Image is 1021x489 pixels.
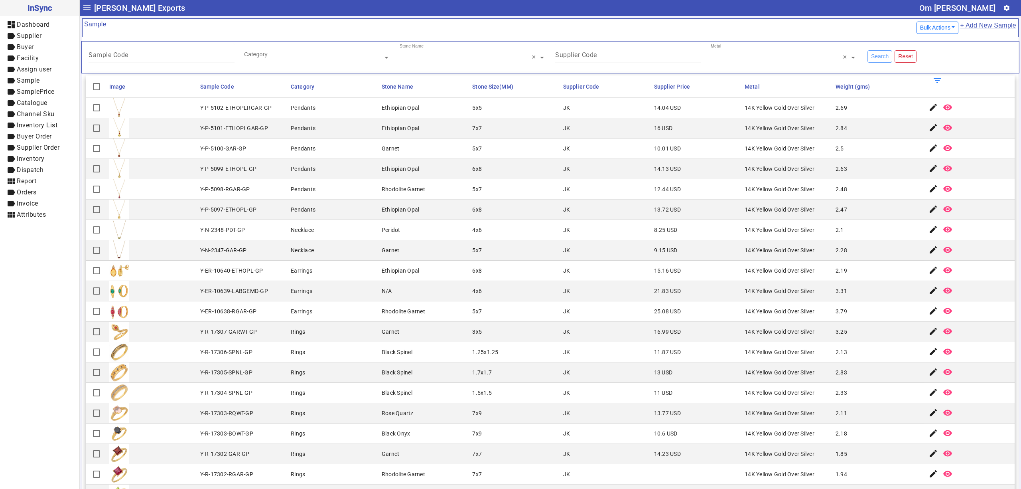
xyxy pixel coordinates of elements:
[928,225,938,234] mat-icon: edit
[200,267,263,275] div: Y-ER-10640-ETHOPL-GP
[943,327,952,336] mat-icon: remove_red_eye
[382,185,425,193] div: Rhodolite Garnet
[109,362,129,382] img: 0b0bda9f-2f8b-4e2b-996c-b9da8d251e99
[943,103,952,112] mat-icon: remove_red_eye
[563,124,570,132] div: JK
[400,43,424,49] div: Stone Name
[654,267,681,275] div: 15.16 USD
[6,143,16,152] mat-icon: label
[917,22,959,34] button: Bulk Actions
[109,118,129,138] img: 2ff963f6-566d-4e0c-b3bd-01b94603f1e3
[17,32,41,40] span: Supplier
[836,348,847,356] div: 2.13
[6,121,16,130] mat-icon: label
[928,367,938,377] mat-icon: edit
[109,424,129,443] img: b9386902-3586-4489-ac56-5e742906d983
[745,246,814,254] div: 14K Yellow Gold Over Silver
[200,328,257,336] div: Y-R-17307-GARWT-GP
[200,83,234,90] span: Sample Code
[291,328,305,336] div: Rings
[200,389,252,397] div: Y-R-17304-SPNL-GP
[109,200,129,220] img: da1aa70f-d51f-4234-b485-c43c063ce0c5
[6,2,73,14] span: InSync
[291,389,305,397] div: Rings
[382,165,420,173] div: Ethiopian Opal
[928,103,938,112] mat-icon: edit
[928,286,938,295] mat-icon: edit
[836,226,844,234] div: 2.1
[654,83,690,90] span: Supplier Price
[836,368,847,376] div: 2.83
[17,54,39,62] span: Facility
[928,347,938,356] mat-icon: edit
[6,76,16,85] mat-icon: label
[200,430,253,438] div: Y-R-17303-BOWT-GP
[6,20,16,30] mat-icon: dashboard
[382,246,400,254] div: Garnet
[382,368,412,376] div: Black Spinel
[943,184,952,194] mat-icon: remove_red_eye
[6,176,16,186] mat-icon: view_module
[563,206,570,214] div: JK
[291,348,305,356] div: Rings
[563,267,570,275] div: JK
[932,75,942,85] mat-icon: filter_list
[109,98,129,118] img: 6878f7aa-786f-4e1b-b026-618adee70b84
[291,104,315,112] div: Pendants
[928,123,938,133] mat-icon: edit
[200,287,268,295] div: Y-ER-10639-LABGEMD-GP
[472,185,482,193] div: 5x7
[109,322,129,342] img: 7b53fbf7-0441-4cf2-88f9-2618430ef6b7
[943,367,952,377] mat-icon: remove_red_eye
[563,104,570,112] div: JK
[745,430,814,438] div: 14K Yellow Gold Over Silver
[472,206,482,214] div: 6x8
[745,165,814,173] div: 14K Yellow Gold Over Silver
[943,286,952,295] mat-icon: remove_red_eye
[382,124,420,132] div: Ethiopian Opal
[960,20,1017,35] a: + Add New Sample
[17,99,47,107] span: Catalogue
[928,164,938,173] mat-icon: edit
[563,287,570,295] div: JK
[836,165,847,173] div: 2.63
[382,450,400,458] div: Garnet
[94,2,185,14] span: [PERSON_NAME] Exports
[928,408,938,418] mat-icon: edit
[6,132,16,141] mat-icon: label
[836,267,847,275] div: 2.19
[291,368,305,376] div: Rings
[563,409,570,417] div: JK
[836,389,847,397] div: 2.33
[472,83,513,90] span: Stone Size(MM)
[745,206,814,214] div: 14K Yellow Gold Over Silver
[382,287,392,295] div: N/A
[895,50,917,63] button: Reset
[109,383,129,403] img: 6f5cb35c-65c2-4dd3-a9cf-8be740b71ae1
[836,450,847,458] div: 1.85
[244,50,268,58] div: Category
[17,65,52,73] span: Assign user
[89,51,128,59] mat-label: Sample Code
[654,389,673,397] div: 11 USD
[836,206,847,214] div: 2.47
[836,104,847,112] div: 2.69
[17,144,59,151] span: Supplier Order
[654,450,681,458] div: 14.23 USD
[654,409,681,417] div: 13.77 USD
[109,403,129,423] img: a7d82c73-868e-4b22-a7f5-0a5be9304998
[200,307,257,315] div: Y-ER-10638-RGAR-GP
[654,104,681,112] div: 14.04 USD
[472,470,482,478] div: 7x7
[654,368,673,376] div: 13 USD
[291,307,312,315] div: Earrings
[472,409,482,417] div: 7x9
[943,428,952,438] mat-icon: remove_red_eye
[6,65,16,74] mat-icon: label
[200,124,268,132] div: Y-P-5101-ETHOPLGAR-GP
[472,450,482,458] div: 7x7
[836,83,870,90] span: Weight (gms)
[943,123,952,133] mat-icon: remove_red_eye
[943,449,952,458] mat-icon: remove_red_eye
[291,83,314,90] span: Category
